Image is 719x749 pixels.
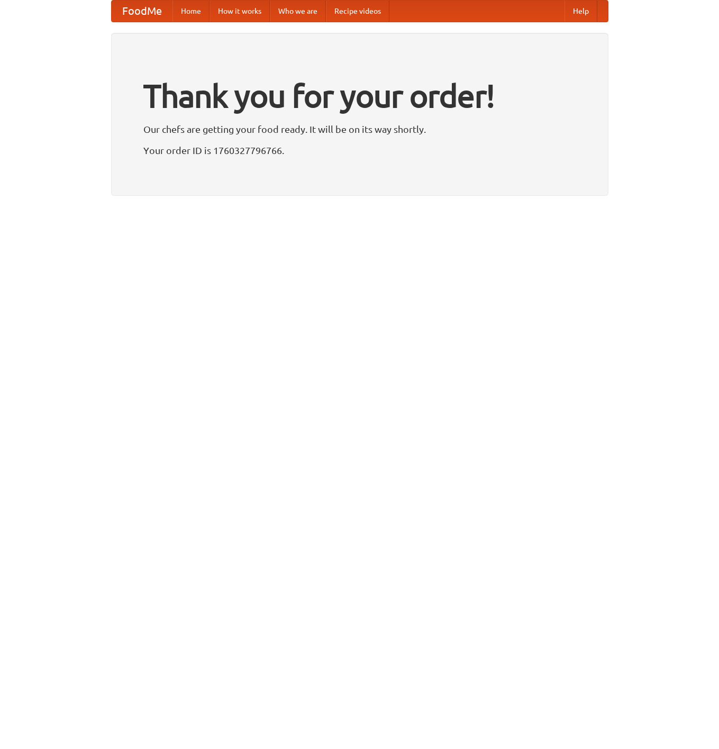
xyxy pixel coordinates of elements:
a: How it works [210,1,270,22]
a: Home [172,1,210,22]
h1: Thank you for your order! [143,70,576,121]
a: Help [565,1,597,22]
p: Your order ID is 1760327796766. [143,142,576,158]
a: FoodMe [112,1,172,22]
p: Our chefs are getting your food ready. It will be on its way shortly. [143,121,576,137]
a: Recipe videos [326,1,389,22]
a: Who we are [270,1,326,22]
